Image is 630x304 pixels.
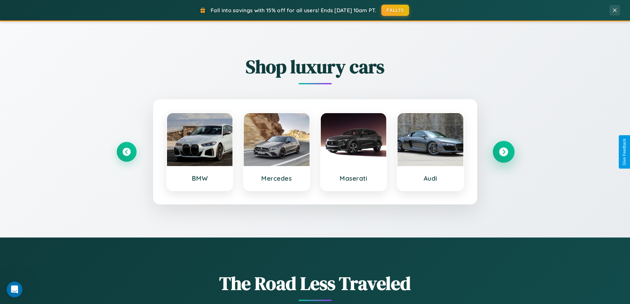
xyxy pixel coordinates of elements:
[117,54,514,79] h2: Shop luxury cars
[404,174,457,182] h3: Audi
[381,5,409,16] button: FALL15
[7,282,22,297] iframe: Intercom live chat
[622,139,627,165] div: Give Feedback
[211,7,376,14] span: Fall into savings with 15% off for all users! Ends [DATE] 10am PT.
[174,174,226,182] h3: BMW
[327,174,380,182] h3: Maserati
[117,271,514,296] h1: The Road Less Traveled
[250,174,303,182] h3: Mercedes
